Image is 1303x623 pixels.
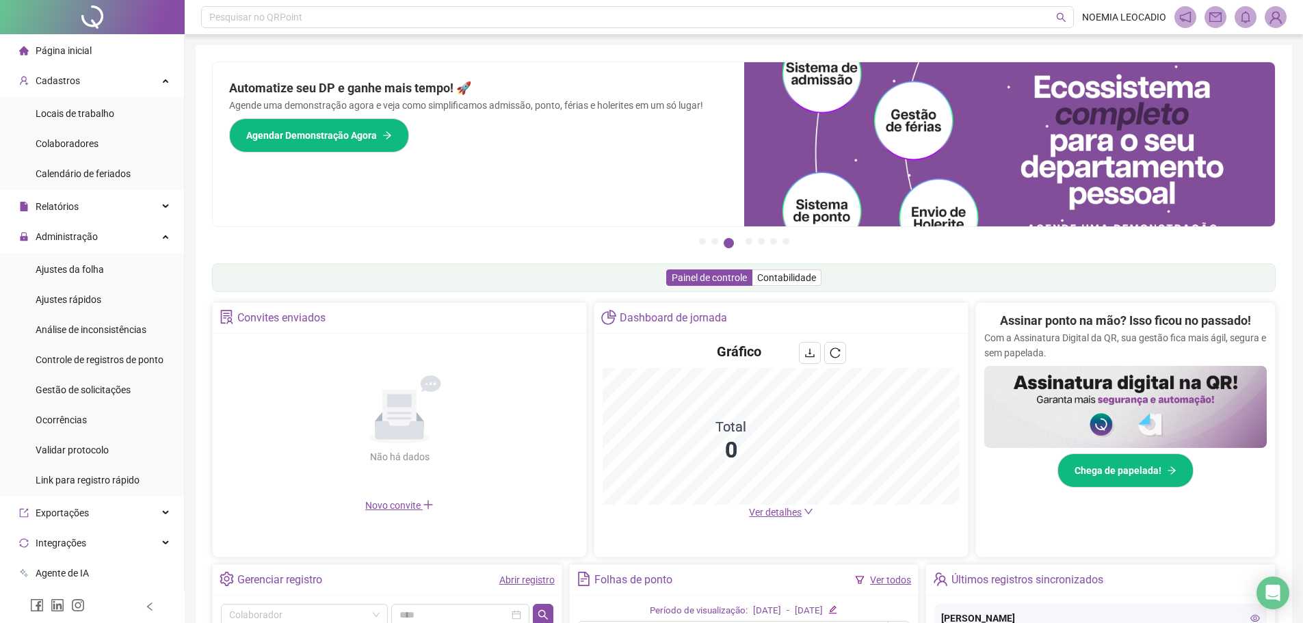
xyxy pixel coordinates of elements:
[804,507,813,516] span: down
[538,609,549,620] span: search
[36,108,114,119] span: Locais de trabalho
[951,568,1103,592] div: Últimos registros sincronizados
[36,45,92,56] span: Página inicial
[36,294,101,305] span: Ajustes rápidos
[36,168,131,179] span: Calendário de feriados
[744,62,1276,226] img: banner%2Fd57e337e-a0d3-4837-9615-f134fc33a8e6.png
[1256,576,1289,609] div: Open Intercom Messenger
[36,568,89,579] span: Agente de IA
[19,508,29,518] span: export
[36,414,87,425] span: Ocorrências
[36,475,140,486] span: Link para registro rápido
[30,598,44,612] span: facebook
[36,75,80,86] span: Cadastros
[787,604,789,618] div: -
[717,342,761,361] h4: Gráfico
[36,354,163,365] span: Controle de registros de ponto
[71,598,85,612] span: instagram
[229,98,728,113] p: Agende uma demonstração agora e veja como simplificamos admissão, ponto, férias e holerites em um...
[19,538,29,548] span: sync
[19,232,29,241] span: lock
[749,507,813,518] a: Ver detalhes down
[749,507,802,518] span: Ver detalhes
[1057,453,1194,488] button: Chega de papelada!
[757,272,816,283] span: Contabilidade
[36,138,98,149] span: Colaboradores
[145,602,155,611] span: left
[1179,11,1192,23] span: notification
[36,507,89,518] span: Exportações
[620,306,727,330] div: Dashboard de jornada
[237,306,326,330] div: Convites enviados
[36,201,79,212] span: Relatórios
[753,604,781,618] div: [DATE]
[220,310,234,324] span: solution
[1209,11,1222,23] span: mail
[246,128,377,143] span: Agendar Demonstração Agora
[1075,463,1161,478] span: Chega de papelada!
[672,272,747,283] span: Painel de controle
[19,76,29,85] span: user-add
[594,568,672,592] div: Folhas de ponto
[855,575,865,585] span: filter
[229,79,728,98] h2: Automatize seu DP e ganhe mais tempo! 🚀
[746,238,752,245] button: 4
[1250,613,1260,623] span: eye
[830,347,841,358] span: reload
[795,604,823,618] div: [DATE]
[337,449,462,464] div: Não há dados
[699,238,706,245] button: 1
[650,604,748,618] div: Período de visualização:
[36,538,86,548] span: Integrações
[220,572,234,586] span: setting
[36,445,109,455] span: Validar protocolo
[1239,11,1252,23] span: bell
[601,310,616,324] span: pie-chart
[984,330,1267,360] p: Com a Assinatura Digital da QR, sua gestão fica mais ágil, segura e sem papelada.
[1167,466,1176,475] span: arrow-right
[499,574,555,585] a: Abrir registro
[229,118,409,153] button: Agendar Demonstração Agora
[423,499,434,510] span: plus
[237,568,322,592] div: Gerenciar registro
[19,202,29,211] span: file
[577,572,591,586] span: file-text
[1000,311,1251,330] h2: Assinar ponto na mão? Isso ficou no passado!
[51,598,64,612] span: linkedin
[870,574,911,585] a: Ver todos
[365,500,434,511] span: Novo convite
[782,238,789,245] button: 7
[36,384,131,395] span: Gestão de solicitações
[382,131,392,140] span: arrow-right
[724,238,734,248] button: 3
[19,46,29,55] span: home
[36,264,104,275] span: Ajustes da folha
[984,366,1267,448] img: banner%2F02c71560-61a6-44d4-94b9-c8ab97240462.png
[770,238,777,245] button: 6
[1082,10,1166,25] span: NOEMIA LEOCADIO
[711,238,718,245] button: 2
[36,324,146,335] span: Análise de inconsistências
[36,231,98,242] span: Administração
[933,572,947,586] span: team
[1056,12,1066,23] span: search
[758,238,765,245] button: 5
[1265,7,1286,27] img: 89156
[804,347,815,358] span: download
[828,605,837,614] span: edit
